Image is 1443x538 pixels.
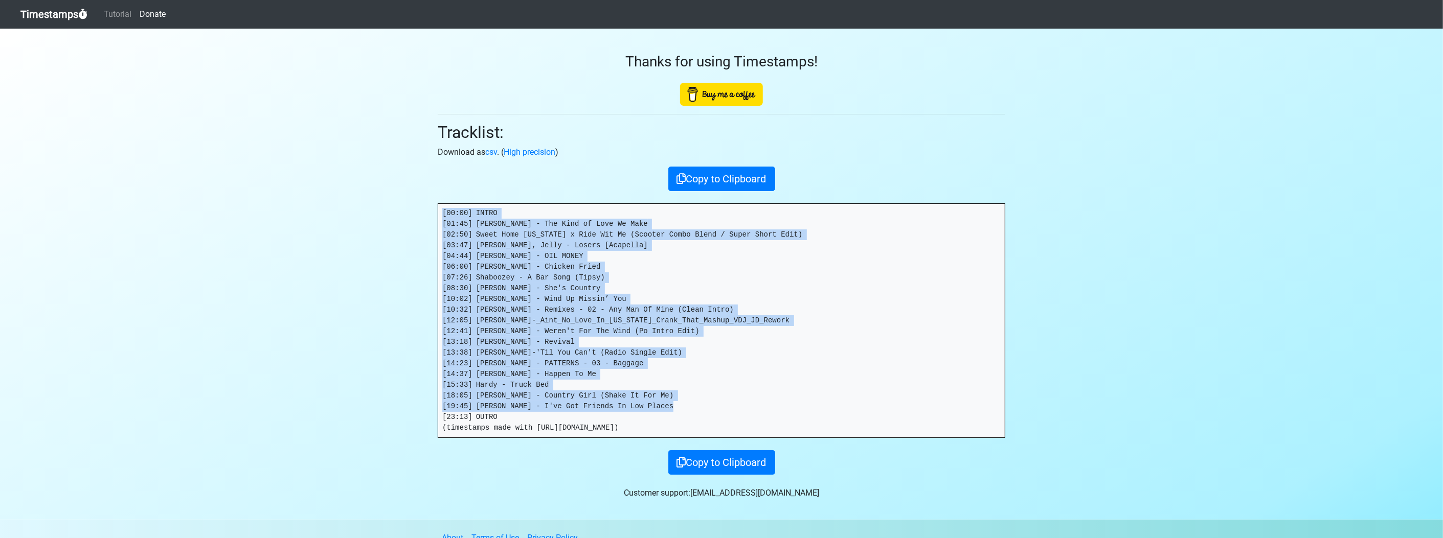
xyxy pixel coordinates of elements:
[438,53,1005,71] h3: Thanks for using Timestamps!
[136,4,170,25] a: Donate
[485,147,497,157] a: csv
[20,4,87,25] a: Timestamps
[438,204,1005,437] pre: [00:00] INTRO [01:45] [PERSON_NAME] - The Kind of Love We Make [02:50] Sweet Home [US_STATE] x Ri...
[504,147,555,157] a: High precision
[680,83,763,106] img: Buy Me A Coffee
[438,123,1005,142] h2: Tracklist:
[668,450,775,475] button: Copy to Clipboard
[438,146,1005,158] p: Download as . ( )
[100,4,136,25] a: Tutorial
[668,167,775,191] button: Copy to Clipboard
